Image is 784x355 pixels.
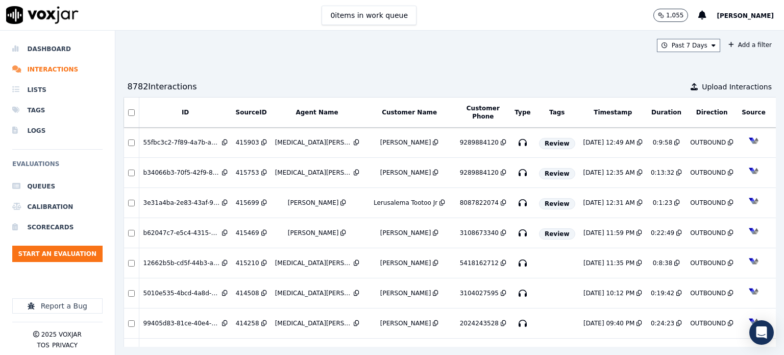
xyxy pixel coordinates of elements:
[12,39,103,59] a: Dashboard
[666,11,683,19] p: 1,055
[745,162,763,180] img: VICIDIAL_icon
[143,199,220,207] div: 3e31a4ba-2e83-43af-94fa-6c8f164846be
[460,229,499,237] div: 3108673340
[37,341,50,349] button: TOS
[322,6,416,25] button: 0items in work queue
[236,259,259,267] div: 415210
[583,259,634,267] div: [DATE] 11:35 PM
[583,289,634,297] div: [DATE] 10:12 PM
[275,259,352,267] div: [MEDICAL_DATA][PERSON_NAME]
[460,259,499,267] div: 5418162712
[745,222,763,240] img: VICIDIAL_icon
[296,108,338,116] button: Agent Name
[696,108,728,116] button: Direction
[380,289,431,297] div: [PERSON_NAME]
[236,289,259,297] div: 414508
[583,199,635,207] div: [DATE] 12:31 AM
[236,319,259,327] div: 414258
[651,108,681,116] button: Duration
[583,169,635,177] div: [DATE] 12:35 AM
[236,169,259,177] div: 415753
[236,138,259,147] div: 415903
[690,138,726,147] div: OUTBOUND
[12,246,103,262] button: Start an Evaluation
[128,81,197,93] div: 8782 Interaction s
[742,108,766,116] button: Source
[374,199,437,207] div: Lerusalema Tootoo Jr
[460,199,499,207] div: 8087822074
[583,229,634,237] div: [DATE] 11:59 PM
[52,341,78,349] button: Privacy
[653,9,688,22] button: 1,055
[745,252,763,270] img: VICIDIAL_icon
[653,138,673,147] div: 0:9:58
[275,319,352,327] div: [MEDICAL_DATA][PERSON_NAME]
[549,108,565,116] button: Tags
[651,289,674,297] div: 0:19:42
[380,138,431,147] div: [PERSON_NAME]
[653,9,698,22] button: 1,055
[143,259,220,267] div: 12662b5b-cd5f-44b3-afe7-7015b3374d94
[460,169,499,177] div: 9289884120
[12,59,103,80] li: Interactions
[539,228,575,240] span: Review
[745,313,763,330] img: VICIDIAL_icon
[12,217,103,238] li: Scorecards
[143,138,220,147] div: 55fbc3c2-7f89-4a7b-a8d6-4ec4896d7e93
[594,108,632,116] button: Timestamp
[690,169,726,177] div: OUTBOUND
[382,108,437,116] button: Customer Name
[539,198,575,209] span: Review
[702,82,772,92] span: Upload Interactions
[275,138,352,147] div: [MEDICAL_DATA][PERSON_NAME]
[583,319,634,327] div: [DATE] 09:40 PM
[749,320,774,345] div: Open Intercom Messenger
[12,197,103,217] a: Calibration
[690,229,726,237] div: OUTBOUND
[143,229,220,237] div: b62047c7-e5c4-4315-a67a-889beb89e2d4
[236,199,259,207] div: 415699
[690,319,726,327] div: OUTBOUND
[653,259,673,267] div: 0:8:38
[236,108,267,116] button: SourceID
[460,104,506,121] button: Customer Phone
[539,138,575,149] span: Review
[724,39,776,51] button: Add a filter
[380,169,431,177] div: [PERSON_NAME]
[12,176,103,197] a: Queues
[651,229,674,237] div: 0:22:49
[143,319,220,327] div: 99405d83-81ce-40e4-91b3-b0db7556e813
[460,319,499,327] div: 2024243528
[12,100,103,121] a: Tags
[651,319,674,327] div: 0:24:23
[12,298,103,314] button: Report a Bug
[653,199,673,207] div: 0:1:23
[380,259,431,267] div: [PERSON_NAME]
[583,138,635,147] div: [DATE] 12:49 AM
[12,158,103,176] h6: Evaluations
[41,330,82,339] p: 2025 Voxjar
[236,229,259,237] div: 415469
[182,108,189,116] button: ID
[717,12,774,19] span: [PERSON_NAME]
[691,82,772,92] button: Upload Interactions
[745,192,763,210] img: VICIDIAL_icon
[690,199,726,207] div: OUTBOUND
[143,169,220,177] div: b34066b3-70f5-42f9-8f69-2a6acfa79731
[380,319,431,327] div: [PERSON_NAME]
[657,39,720,52] button: Past 7 Days
[143,289,220,297] div: 5010e535-4bcd-4a8d-aee1-c13fde0e47c3
[12,80,103,100] a: Lists
[12,121,103,141] a: Logs
[288,229,339,237] div: [PERSON_NAME]
[539,168,575,179] span: Review
[275,169,352,177] div: [MEDICAL_DATA][PERSON_NAME]
[275,289,352,297] div: [MEDICAL_DATA][PERSON_NAME]
[690,259,726,267] div: OUTBOUND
